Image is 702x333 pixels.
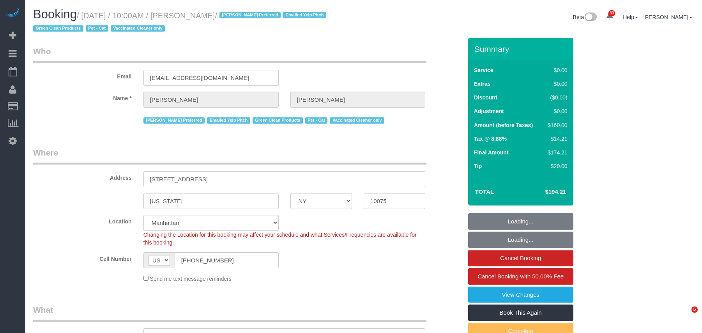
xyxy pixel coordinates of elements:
strong: Total [475,188,494,195]
span: Emailed Yelp Pitch [207,117,250,124]
input: Email [143,70,279,86]
span: Emailed Yelp Pitch [283,12,326,18]
div: $0.00 [545,66,567,74]
label: Location [27,215,138,225]
label: Cell Number [27,252,138,263]
span: [PERSON_NAME] Preferred [219,12,281,18]
input: Last Name [290,92,426,108]
span: Green Clean Products [253,117,303,124]
a: Help [623,14,638,20]
div: $14.21 [545,135,567,143]
span: 33 [608,10,615,16]
label: Discount [474,94,497,101]
a: Beta [573,14,597,20]
h3: Summary [474,44,569,53]
label: Adjustment [474,107,504,115]
span: 5 [691,306,698,313]
span: Changing the Location for this booking may affect your schedule and what Services/Frequencies are... [143,232,417,246]
span: Cancel Booking with 50.00% Fee [477,273,564,280]
label: Email [27,70,138,80]
legend: Where [33,147,426,165]
a: Cancel Booking with 50.00% Fee [468,268,573,285]
label: Amount (before Taxes) [474,121,533,129]
legend: Who [33,46,426,63]
span: Vaccinated Cleaner only [111,25,165,32]
a: Book This Again [468,305,573,321]
label: Tax @ 8.88% [474,135,507,143]
label: Final Amount [474,149,509,156]
div: $0.00 [545,80,567,88]
label: Service [474,66,493,74]
span: Booking [33,7,77,21]
div: $20.00 [545,162,567,170]
iframe: Intercom live chat [675,306,694,325]
label: Name * [27,92,138,102]
a: View Changes [468,287,573,303]
small: / [DATE] / 10:00AM / [PERSON_NAME] [33,11,329,33]
span: Send me text message reminders [150,276,232,282]
label: Address [27,171,138,182]
span: Pet - Cat [305,117,328,124]
label: Extras [474,80,491,88]
span: Green Clean Products [33,25,83,32]
input: City [143,193,279,209]
a: Cancel Booking [468,250,573,266]
a: [PERSON_NAME] [644,14,692,20]
h4: $194.21 [522,189,566,195]
img: Automaid Logo [5,8,20,19]
div: $160.00 [545,121,567,129]
div: ($0.00) [545,94,567,101]
div: $174.21 [545,149,567,156]
span: [PERSON_NAME] Preferred [143,117,205,124]
label: Tip [474,162,482,170]
img: New interface [584,12,597,23]
input: First Name [143,92,279,108]
a: 33 [602,8,617,25]
span: Vaccinated Cleaner only [330,117,384,124]
div: $0.00 [545,107,567,115]
span: Pet - Cat [86,25,108,32]
legend: What [33,304,426,322]
input: Cell Number [175,252,279,268]
input: Zip Code [364,193,425,209]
